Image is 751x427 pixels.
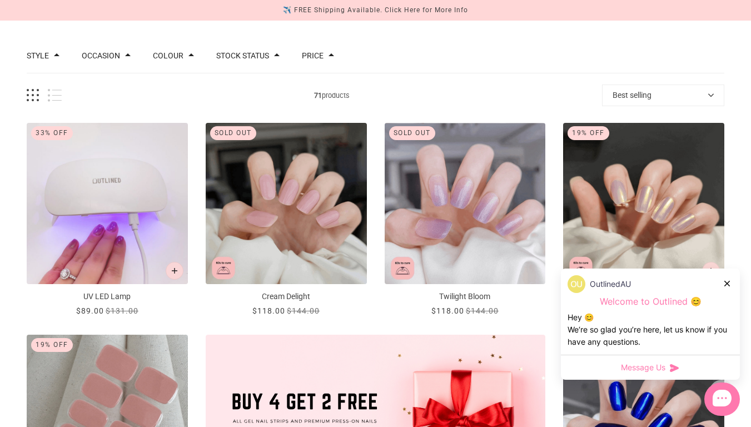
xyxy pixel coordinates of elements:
a: Aqua Twilight [563,123,724,317]
div: $118.00 [431,305,464,317]
img: data:image/png;base64,iVBORw0KGgoAAAANSUhEUgAAACQAAAAkCAYAAADhAJiYAAAAAXNSR0IArs4c6QAAAmdJREFUWEf... [568,275,585,293]
a: Cream Delight [206,123,367,317]
div: $89.00 [76,305,104,317]
span: Message Us [621,362,665,373]
button: List view [48,89,62,102]
div: 33% Off [31,126,73,140]
a: UV LED Lamp [27,123,188,317]
div: Hey 😊 We‘re so glad you’re here, let us know if you have any questions. [568,311,733,348]
div: 19% Off [31,338,73,352]
button: Filter by Occasion [82,52,120,59]
a: Twilight Bloom [385,123,546,317]
div: $131.00 [106,305,138,317]
div: ✈️ FREE Shipping Available. Click Here for More Info [283,4,468,16]
p: Cream Delight [206,291,367,302]
button: Best selling [602,85,724,106]
span: products [62,90,602,101]
p: Twilight Bloom [385,291,546,302]
button: Add to cart [166,262,183,280]
p: UV LED Lamp [27,291,188,302]
b: 71 [314,91,322,100]
button: Filter by Price [302,52,324,59]
div: $118.00 [252,305,285,317]
p: OutlinedAU [590,278,631,290]
button: Filter by Stock status [216,52,269,59]
button: Grid view [27,89,39,102]
p: Welcome to Outlined 😊 [568,296,733,307]
div: $144.00 [466,305,499,317]
div: Sold out [389,126,435,140]
button: Filter by Style [27,52,49,59]
button: Add to cart [702,262,720,280]
button: Filter by Colour [153,52,183,59]
div: 19% Off [568,126,609,140]
div: $144.00 [287,305,320,317]
div: Sold out [210,126,256,140]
